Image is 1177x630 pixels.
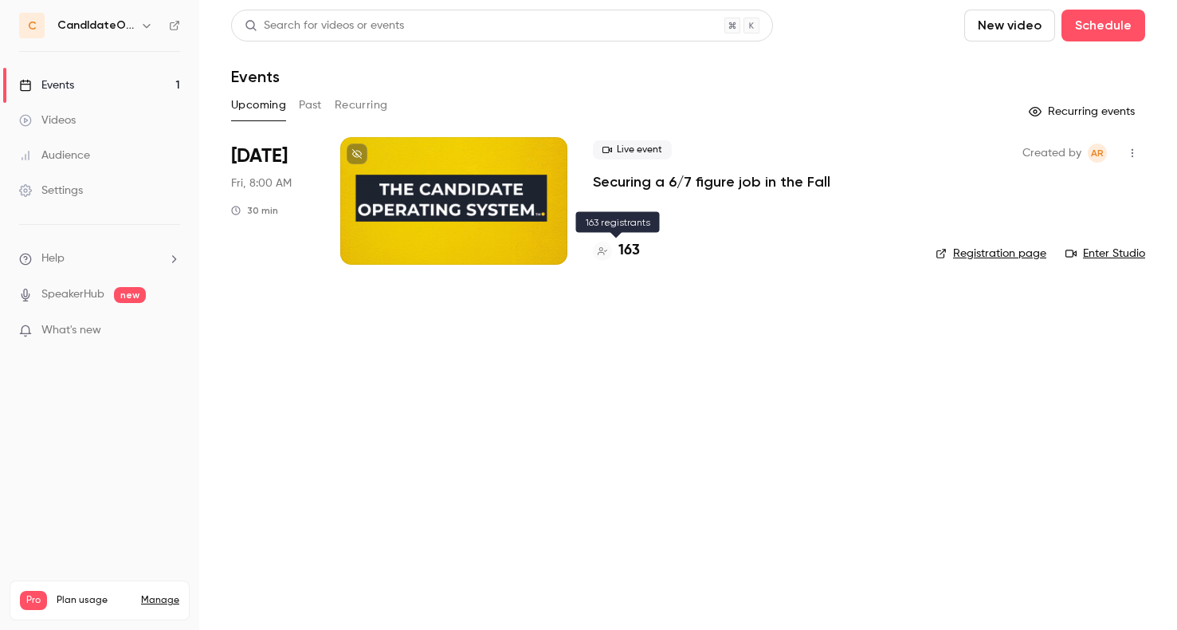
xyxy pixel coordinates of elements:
div: 30 min [231,204,278,217]
span: [DATE] [231,144,288,169]
h6: CandIdateOps [57,18,134,33]
button: Recurring [335,93,388,118]
div: Events [19,77,74,93]
div: Sep 5 Fri, 8:00 AM (America/Los Angeles) [231,137,315,265]
div: Settings [19,183,83,199]
button: Upcoming [231,93,286,118]
span: AR [1091,144,1104,163]
div: Audience [19,148,90,163]
div: Videos [19,112,76,128]
span: Created by [1022,144,1081,163]
span: Fri, 8:00 AM [231,175,292,191]
span: Pro [20,591,47,610]
span: Live event [593,140,672,159]
a: Manage [141,594,179,607]
button: Schedule [1061,10,1145,41]
span: Adam Reiter [1088,144,1107,163]
a: Enter Studio [1065,246,1145,262]
span: Help [41,250,65,267]
span: Plan usage [57,594,131,607]
h1: Events [231,67,280,86]
h4: 163 [618,240,640,262]
a: Registration page [936,246,1046,262]
button: New video [964,10,1055,41]
button: Recurring events [1022,99,1145,124]
span: What's new [41,322,101,339]
span: C [28,18,37,34]
li: help-dropdown-opener [19,250,180,267]
button: Past [299,93,322,118]
div: Search for videos or events [245,18,404,34]
a: Securing a 6/7 figure job in the Fall [593,172,830,191]
a: 163 [593,240,640,262]
a: SpeakerHub [41,286,104,303]
span: new [114,287,146,303]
